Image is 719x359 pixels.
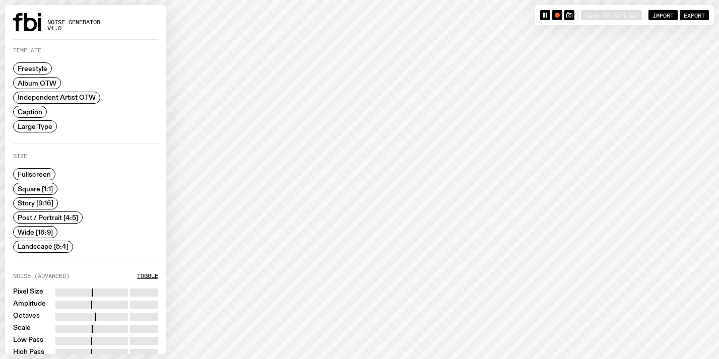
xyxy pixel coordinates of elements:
span: Freestyle [18,65,47,73]
label: Noise (Advanced) [13,273,70,279]
span: Noise Generator [47,20,100,25]
button: Export [680,10,709,20]
label: Low Pass [13,337,43,345]
span: Export [684,12,705,18]
span: Post / Portrait [4:5] [18,214,78,222]
span: Import [652,12,674,18]
label: Scale [13,325,31,333]
span: Independent Artist OTW [18,94,96,101]
span: Fullscreen [18,171,51,178]
label: Template [13,48,41,53]
span: v1.0 [47,26,100,31]
span: Album OTW [18,79,56,87]
label: Size [13,154,27,159]
button: Toggle [137,273,158,279]
label: Pixel Size [13,289,43,297]
label: High Pass [13,349,44,357]
span: Wide [16:9] [18,228,53,236]
span: Save to Payload [585,12,638,18]
button: Import [648,10,678,20]
span: Caption [18,108,42,116]
label: Octaves [13,313,40,321]
span: Square [1:1] [18,185,53,192]
span: Story [9:16] [18,199,53,207]
button: Save to Payload [581,10,642,20]
span: Large Type [18,122,52,130]
span: Landscape [5:4] [18,243,69,250]
label: Amplitude [13,301,46,309]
